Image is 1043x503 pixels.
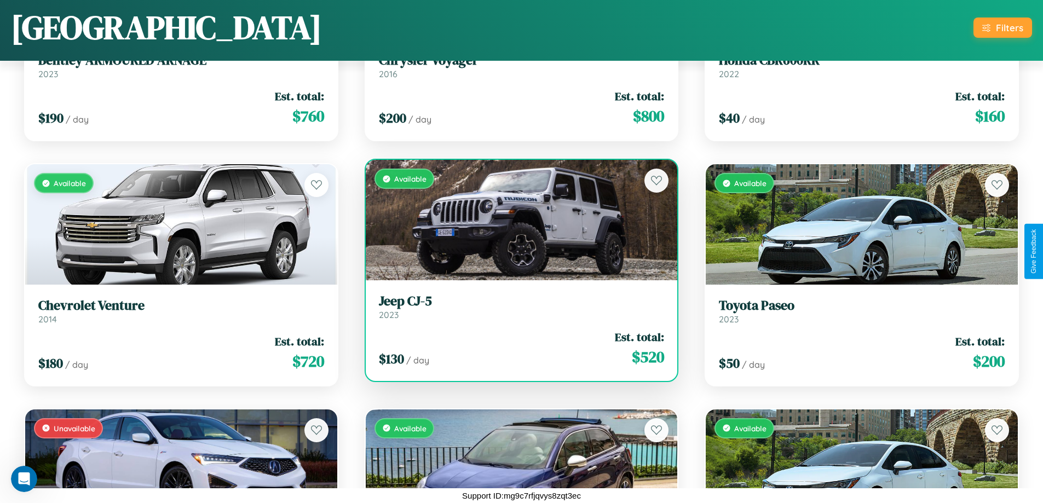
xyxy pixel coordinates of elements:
span: 2023 [719,314,739,325]
span: 2016 [379,68,397,79]
a: Chrysler Voyager2016 [379,53,665,79]
span: $ 520 [632,346,664,368]
span: $ 180 [38,354,63,372]
span: 2023 [379,309,399,320]
span: Est. total: [615,88,664,104]
span: Available [734,178,767,188]
span: / day [65,359,88,370]
h3: Jeep CJ-5 [379,293,665,309]
span: 2022 [719,68,739,79]
span: $ 190 [38,109,64,127]
span: / day [408,114,431,125]
span: / day [66,114,89,125]
a: Jeep CJ-52023 [379,293,665,320]
span: Est. total: [955,333,1005,349]
span: / day [406,355,429,366]
span: $ 760 [292,105,324,127]
span: 2023 [38,68,58,79]
h3: Toyota Paseo [719,298,1005,314]
span: 2014 [38,314,57,325]
span: Est. total: [275,333,324,349]
span: Est. total: [615,329,664,345]
h1: [GEOGRAPHIC_DATA] [11,5,322,50]
span: Available [394,174,427,183]
span: / day [742,359,765,370]
a: Toyota Paseo2023 [719,298,1005,325]
p: Support ID: mg9c7rfjqvys8zqt3ec [462,488,581,503]
div: Filters [996,22,1023,33]
span: $ 800 [633,105,664,127]
span: $ 200 [379,109,406,127]
span: $ 50 [719,354,740,372]
span: Est. total: [955,88,1005,104]
span: Est. total: [275,88,324,104]
h3: Honda CBR600RR [719,53,1005,68]
iframe: Intercom live chat [11,466,37,492]
div: Give Feedback [1030,229,1038,274]
span: $ 160 [975,105,1005,127]
span: Available [54,178,86,188]
span: $ 720 [292,350,324,372]
a: Chevrolet Venture2014 [38,298,324,325]
span: Unavailable [54,424,95,433]
span: $ 200 [973,350,1005,372]
span: Available [734,424,767,433]
span: Available [394,424,427,433]
button: Filters [973,18,1032,38]
span: $ 130 [379,350,404,368]
a: Honda CBR600RR2022 [719,53,1005,79]
a: Bentley ARMOURED ARNAGE2023 [38,53,324,79]
span: / day [742,114,765,125]
h3: Bentley ARMOURED ARNAGE [38,53,324,68]
h3: Chevrolet Venture [38,298,324,314]
span: $ 40 [719,109,740,127]
h3: Chrysler Voyager [379,53,665,68]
